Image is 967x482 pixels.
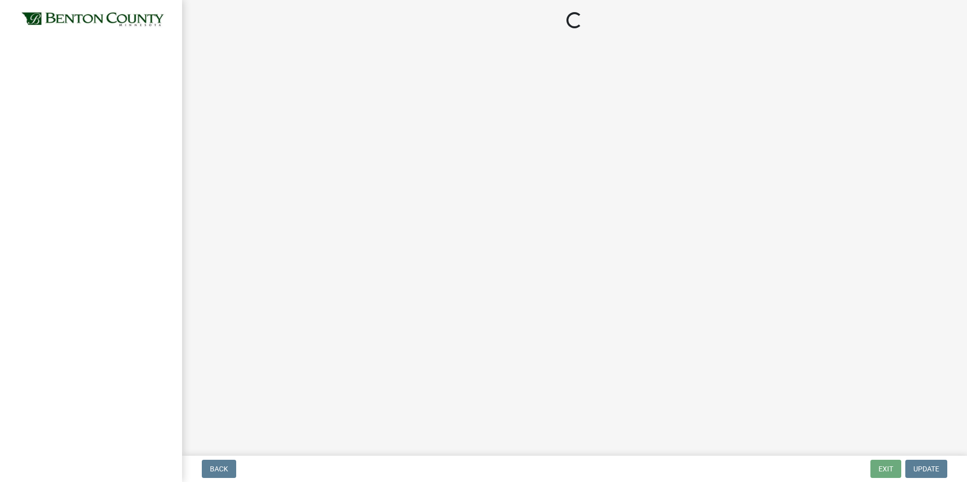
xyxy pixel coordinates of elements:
[905,460,947,478] button: Update
[20,11,166,29] img: Benton County, Minnesota
[210,465,228,473] span: Back
[870,460,901,478] button: Exit
[202,460,236,478] button: Back
[913,465,939,473] span: Update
